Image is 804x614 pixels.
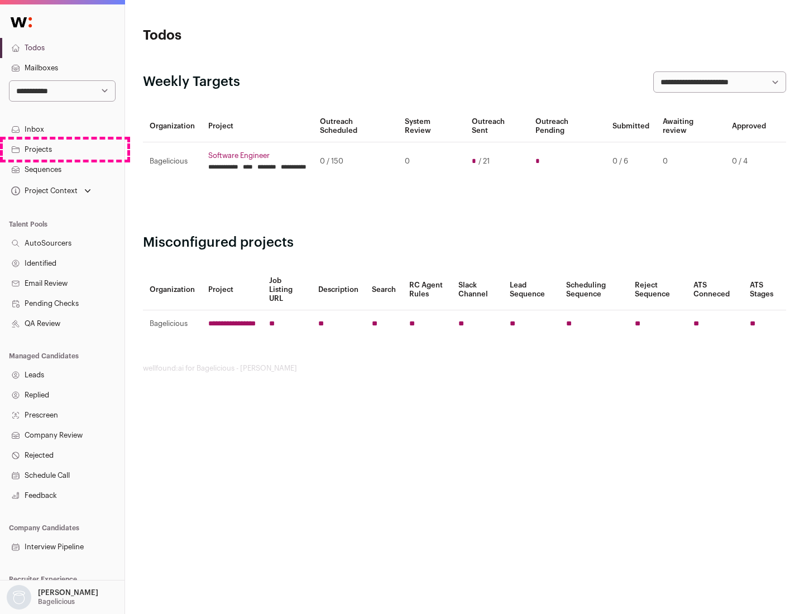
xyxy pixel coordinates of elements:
td: 0 / 4 [725,142,773,181]
td: 0 [656,142,725,181]
span: / 21 [478,157,490,166]
th: Reject Sequence [628,270,687,310]
th: Organization [143,270,202,310]
div: Project Context [9,186,78,195]
td: Bagelicious [143,142,202,181]
th: Outreach Scheduled [313,111,398,142]
td: 0 / 6 [606,142,656,181]
button: Open dropdown [9,183,93,199]
th: Search [365,270,403,310]
img: Wellfound [4,11,38,33]
footer: wellfound:ai for Bagelicious - [PERSON_NAME] [143,364,786,373]
h1: Todos [143,27,357,45]
th: Description [312,270,365,310]
td: 0 / 150 [313,142,398,181]
h2: Misconfigured projects [143,234,786,252]
th: System Review [398,111,465,142]
a: Software Engineer [208,151,307,160]
img: nopic.png [7,585,31,610]
th: ATS Conneced [687,270,743,310]
th: Awaiting review [656,111,725,142]
th: ATS Stages [743,270,786,310]
th: Project [202,111,313,142]
th: Outreach Pending [529,111,605,142]
th: Scheduling Sequence [559,270,628,310]
th: Submitted [606,111,656,142]
th: Lead Sequence [503,270,559,310]
th: Job Listing URL [262,270,312,310]
th: Outreach Sent [465,111,529,142]
th: Approved [725,111,773,142]
td: Bagelicious [143,310,202,338]
h2: Weekly Targets [143,73,240,91]
th: Slack Channel [452,270,503,310]
p: [PERSON_NAME] [38,588,98,597]
th: Project [202,270,262,310]
th: RC Agent Rules [403,270,451,310]
th: Organization [143,111,202,142]
td: 0 [398,142,465,181]
button: Open dropdown [4,585,100,610]
p: Bagelicious [38,597,75,606]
